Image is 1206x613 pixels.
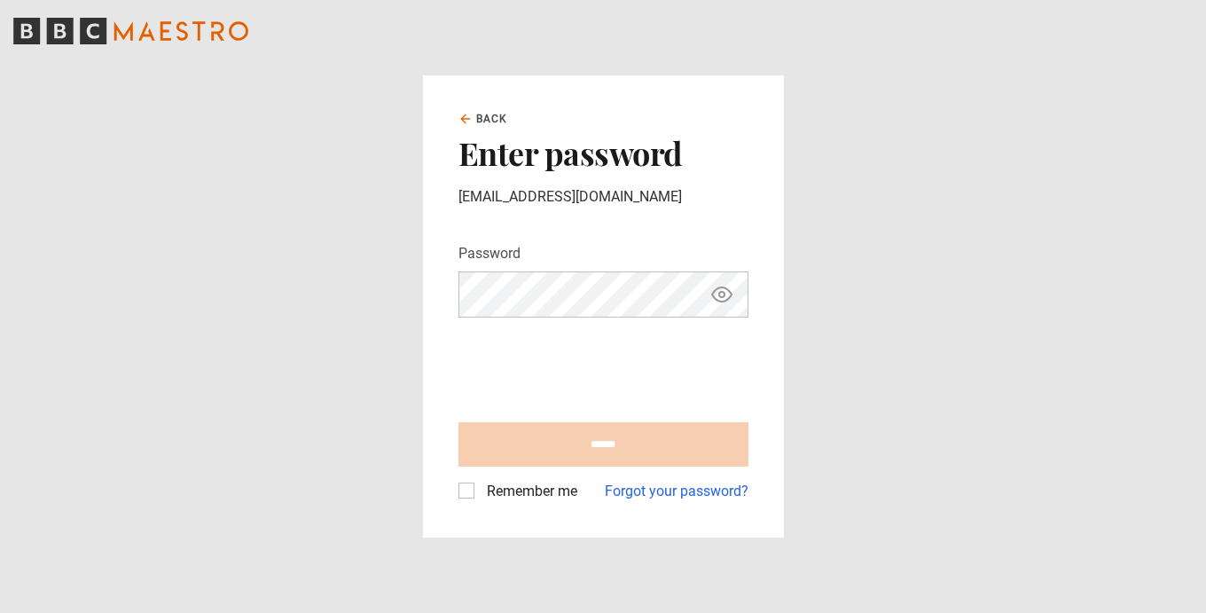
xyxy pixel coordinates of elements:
a: Forgot your password? [605,481,748,502]
h2: Enter password [458,134,748,171]
label: Remember me [480,481,577,502]
label: Password [458,243,521,264]
button: Show password [707,279,737,310]
svg: BBC Maestro [13,18,248,44]
iframe: reCAPTCHA [458,332,728,401]
span: Back [476,111,508,127]
a: Back [458,111,508,127]
p: [EMAIL_ADDRESS][DOMAIN_NAME] [458,186,748,208]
